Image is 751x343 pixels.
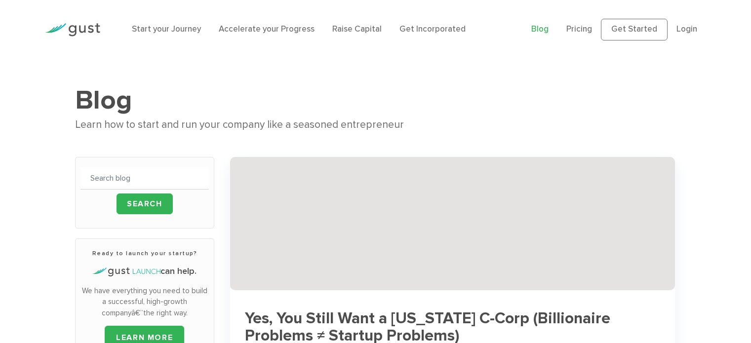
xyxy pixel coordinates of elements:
input: Search blog [80,167,209,190]
a: Pricing [566,24,592,34]
div: Learn how to start and run your company like a seasoned entrepreneur [75,116,676,133]
a: Blog [531,24,549,34]
h3: Ready to launch your startup? [80,249,209,258]
img: Gust Logo [45,23,100,37]
a: Accelerate your Progress [219,24,315,34]
h1: Blog [75,84,676,116]
a: Login [676,24,697,34]
a: Raise Capital [332,24,382,34]
h4: can help. [80,265,209,278]
p: We have everything you need to build a successful, high-growth companyâ€”the right way. [80,285,209,319]
a: Start your Journey [132,24,201,34]
input: Search [117,193,173,214]
a: Get Started [601,19,668,40]
a: Get Incorporated [399,24,466,34]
